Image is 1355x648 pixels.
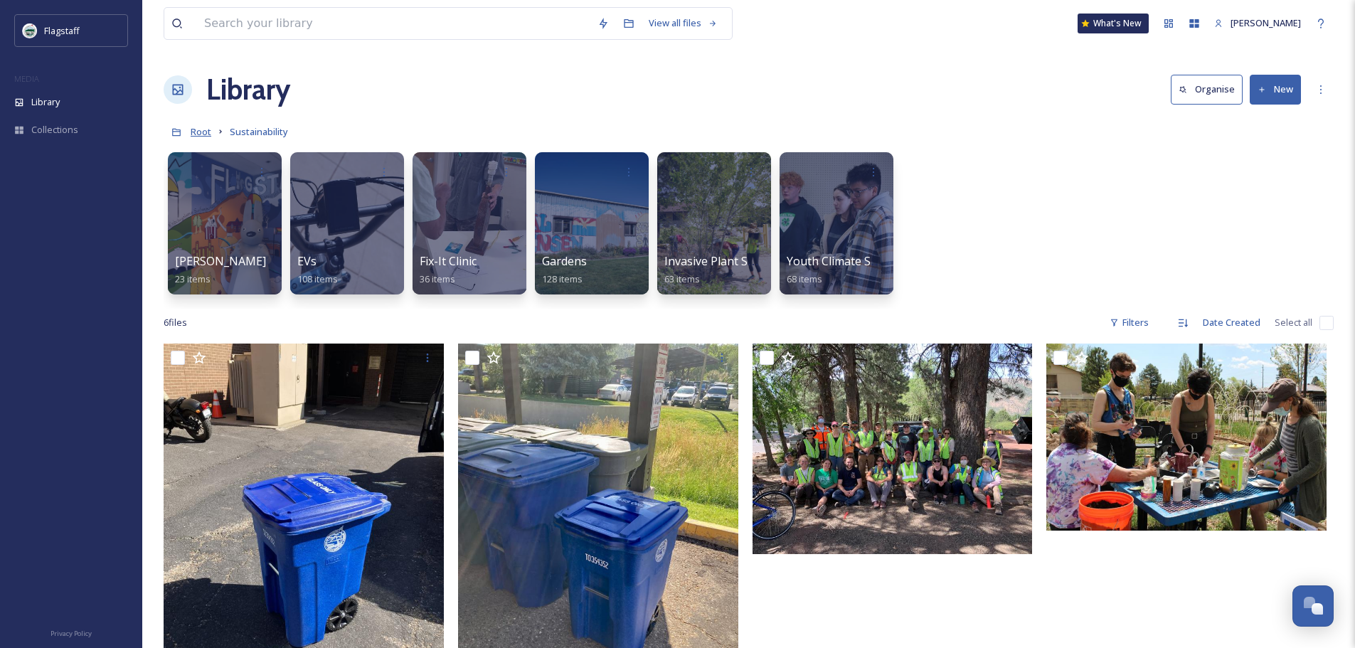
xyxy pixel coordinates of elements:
a: Gardens128 items [542,255,587,285]
a: Organise [1171,75,1250,104]
span: 36 items [420,272,455,285]
img: images%20%282%29.jpeg [23,23,37,38]
span: Select all [1275,316,1312,329]
a: Root [191,123,211,140]
span: EVs [297,253,317,269]
span: Sustainability [230,125,288,138]
button: Open Chat [1292,585,1334,627]
span: 6 file s [164,316,187,329]
span: MEDIA [14,73,39,84]
span: 108 items [297,272,338,285]
button: Organise [1171,75,1243,104]
div: Date Created [1196,309,1268,336]
span: 23 items [175,272,211,285]
input: Search your library [197,8,590,39]
span: Fix-It Clinic [420,253,477,269]
span: [PERSON_NAME] [1231,16,1301,29]
a: Library [206,68,290,111]
a: View all files [642,9,725,37]
span: Collections [31,123,78,137]
a: Youth Climate Summit68 items [787,255,905,285]
span: Youth Climate Summit [787,253,905,269]
a: [PERSON_NAME]23 items [175,255,266,285]
a: Sustainability [230,123,288,140]
img: MF Volunteer Event.jpg [753,344,1033,554]
span: 68 items [787,272,822,285]
span: 128 items [542,272,583,285]
span: 63 items [664,272,700,285]
div: Filters [1102,309,1156,336]
button: New [1250,75,1301,104]
span: Privacy Policy [51,629,92,638]
a: Invasive Plant Species Removal Event - [DATE]63 items [664,255,910,285]
span: Flagstaff [44,24,80,37]
a: Fix-It Clinic36 items [420,255,477,285]
span: Library [31,95,60,109]
a: Privacy Policy [51,624,92,641]
img: Garden Events.jpg [1046,344,1327,531]
span: Gardens [542,253,587,269]
span: Invasive Plant Species Removal Event - [DATE] [664,253,910,269]
a: [PERSON_NAME] [1207,9,1308,37]
a: EVs108 items [297,255,338,285]
span: [PERSON_NAME] [175,253,266,269]
span: Root [191,125,211,138]
a: What's New [1078,14,1149,33]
